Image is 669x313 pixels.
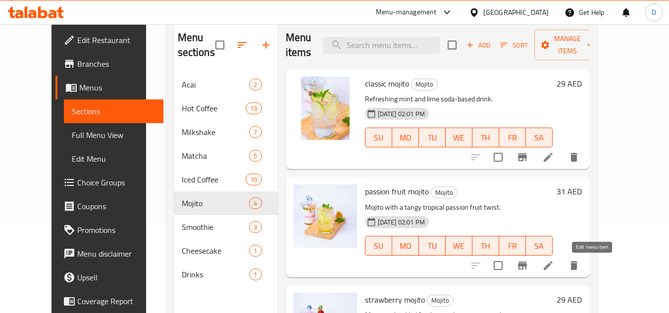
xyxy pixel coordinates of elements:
[392,236,419,256] button: MO
[72,105,155,117] span: Sections
[77,58,155,70] span: Branches
[246,102,261,114] div: items
[499,236,526,256] button: FR
[557,77,582,90] h6: 29 AED
[174,120,278,144] div: Milkshake7
[494,38,534,53] span: Sort items
[557,184,582,198] h6: 31 AED
[376,6,437,18] div: Menu-management
[427,295,454,307] div: Mojito
[77,271,155,283] span: Upsell
[365,236,392,256] button: SU
[55,218,163,242] a: Promotions
[174,96,278,120] div: Hot Coffee13
[488,255,509,276] span: Select to update
[250,246,261,256] span: 1
[526,236,553,256] button: SA
[503,239,522,253] span: FR
[182,174,246,185] div: Iced Coffee
[396,131,415,145] span: MO
[411,79,438,90] div: Mojito
[250,199,261,208] span: 4
[557,293,582,307] h6: 29 AED
[230,33,254,57] span: Sort sections
[442,35,463,55] span: Select section
[365,201,553,214] p: Mojito with a tangy tropical passion fruit twist.
[174,215,278,239] div: Smoothie3
[365,76,409,91] span: classic mojito
[250,223,261,232] span: 3
[250,80,261,89] span: 2
[530,131,549,145] span: SA
[498,38,530,53] button: Sort
[55,171,163,194] a: Choice Groups
[483,7,549,18] div: [GEOGRAPHIC_DATA]
[55,28,163,52] a: Edit Restaurant
[55,52,163,76] a: Branches
[182,102,246,114] div: Hot Coffee
[562,254,586,277] button: delete
[652,7,656,18] span: D
[476,239,495,253] span: TH
[463,38,494,53] button: Add
[174,263,278,286] div: Drinks1
[72,129,155,141] span: Full Menu View
[472,236,499,256] button: TH
[365,184,429,199] span: passion fruit mojito
[182,268,250,280] span: Drinks
[450,239,468,253] span: WE
[55,194,163,218] a: Coupons
[249,221,261,233] div: items
[294,77,357,140] img: classic mojito
[488,147,509,168] span: Select to update
[431,186,458,198] div: Mojito
[419,236,446,256] button: TU
[249,268,261,280] div: items
[534,30,601,60] button: Manage items
[182,150,250,162] span: Matcha
[55,76,163,99] a: Menus
[423,239,442,253] span: TU
[182,79,250,90] div: Acai
[178,30,215,60] h2: Menu sections
[419,128,446,147] button: TU
[246,175,261,184] span: 10
[182,221,250,233] span: Smoothie
[250,128,261,137] span: 7
[365,128,392,147] button: SU
[64,123,163,147] a: Full Menu View
[412,79,437,90] span: Mojito
[174,144,278,168] div: Matcha5
[369,239,388,253] span: SU
[182,197,250,209] span: Mojito
[77,295,155,307] span: Coverage Report
[174,191,278,215] div: Mojito4
[77,34,155,46] span: Edit Restaurant
[64,147,163,171] a: Edit Menu
[249,197,261,209] div: items
[79,82,155,93] span: Menus
[530,239,549,253] span: SA
[365,292,425,307] span: strawberry mojito
[476,131,495,145] span: TH
[77,177,155,188] span: Choice Groups
[499,128,526,147] button: FR
[323,37,440,54] input: search
[182,245,250,257] div: Cheesecake
[294,184,357,248] img: passion fruit mojito
[369,131,388,145] span: SU
[72,153,155,165] span: Edit Menu
[77,248,155,260] span: Menu disclaimer
[182,126,250,138] span: Milkshake
[465,40,492,51] span: Add
[77,200,155,212] span: Coupons
[174,69,278,290] nav: Menu sections
[209,35,230,55] span: Select all sections
[365,93,553,105] p: Refreshing mint and lime soda-based drink.
[254,33,278,57] button: Add section
[472,128,499,147] button: TH
[64,99,163,123] a: Sections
